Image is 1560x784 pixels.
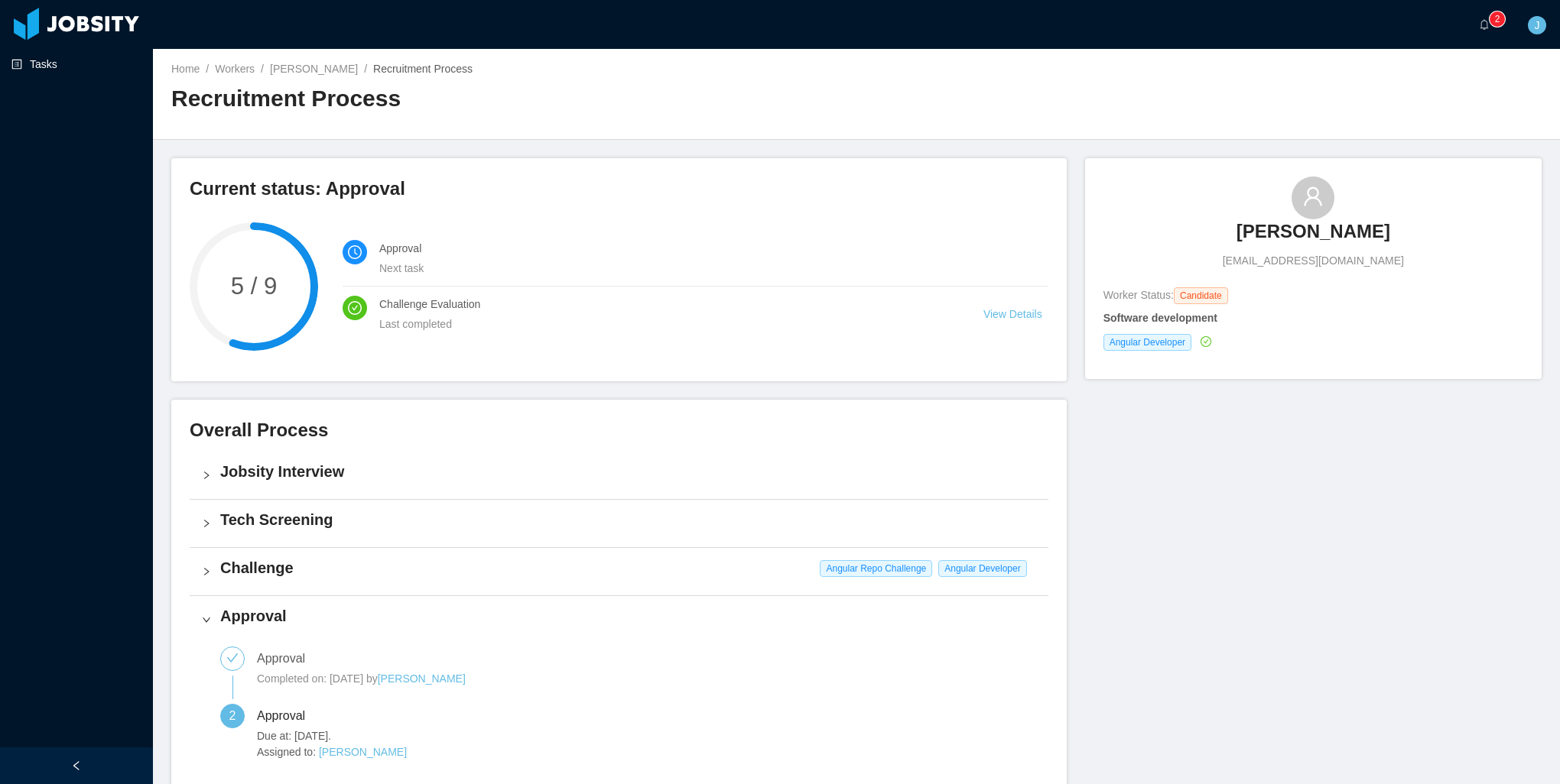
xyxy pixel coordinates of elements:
a: [PERSON_NAME] [319,746,407,758]
span: J [1535,16,1540,34]
span: Due at: [DATE]. [257,728,1036,744]
h4: Challenge Evaluation [379,296,947,313]
span: Angular Repo Challenge [820,560,932,577]
a: View Details [983,308,1042,320]
a: Workers [215,63,255,75]
span: [EMAIL_ADDRESS][DOMAIN_NAME] [1223,253,1404,269]
h3: [PERSON_NAME] [1237,219,1390,244]
span: Assigned to: [257,744,1036,760]
i: icon: right [202,471,211,480]
i: icon: right [202,567,211,576]
div: Next task [379,260,1006,277]
i: icon: user [1302,186,1324,207]
a: [PERSON_NAME] [378,672,466,685]
span: 2 [229,709,236,722]
sup: 2 [1490,11,1505,27]
span: Recruitment Process [373,63,473,75]
span: / [261,63,264,75]
h2: Recruitment Process [171,83,856,115]
a: icon: check-circle [1198,335,1211,348]
h4: Approval [220,605,1036,627]
span: 5 / 9 [190,274,318,298]
div: icon: rightApproval [190,596,1048,643]
i: icon: check-circle [1201,336,1211,347]
h3: Overall Process [190,418,1048,442]
i: icon: right [202,519,211,528]
i: icon: clock-circle [348,245,362,259]
span: Candidate [1174,287,1228,304]
h4: Challenge [220,557,1036,578]
a: Home [171,63,200,75]
i: icon: check [226,652,239,664]
div: icon: rightTech Screening [190,500,1048,547]
i: icon: bell [1479,19,1490,30]
i: icon: right [202,615,211,624]
a: [PERSON_NAME] [1237,219,1390,253]
a: [PERSON_NAME] [270,63,358,75]
div: Approval [257,704,317,728]
span: / [206,63,209,75]
h4: Approval [379,240,1006,257]
h3: Current status: Approval [190,177,1048,201]
span: Angular Developer [1103,334,1191,351]
h4: Jobsity Interview [220,461,1036,482]
span: Completed on: [DATE] by [257,672,378,685]
div: icon: rightChallenge [190,548,1048,595]
p: 2 [1495,11,1500,27]
div: icon: rightJobsity Interview [190,452,1048,499]
div: Last completed [379,316,947,332]
span: Angular Developer [938,560,1026,577]
strong: Software development [1103,312,1217,324]
div: Approval [257,646,317,671]
span: Worker Status: [1103,289,1174,301]
h4: Tech Screening [220,509,1036,530]
span: / [364,63,367,75]
i: icon: check-circle [348,301,362,315]
a: icon: profileTasks [11,49,141,79]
